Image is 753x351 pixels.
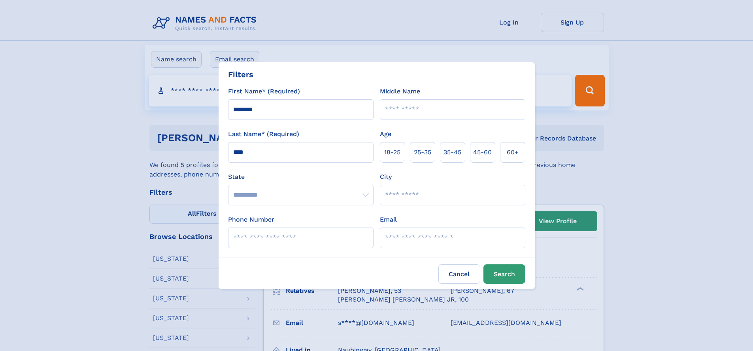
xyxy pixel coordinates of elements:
span: 18‑25 [384,148,400,157]
span: 60+ [507,148,519,157]
label: Cancel [438,264,480,284]
button: Search [483,264,525,284]
div: Filters [228,68,253,80]
label: Age [380,129,391,139]
label: City [380,172,392,182]
span: 25‑35 [414,148,431,157]
label: Email [380,215,397,224]
label: State [228,172,374,182]
span: 45‑60 [473,148,492,157]
label: Phone Number [228,215,274,224]
label: First Name* (Required) [228,87,300,96]
label: Middle Name [380,87,420,96]
label: Last Name* (Required) [228,129,299,139]
span: 35‑45 [443,148,461,157]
